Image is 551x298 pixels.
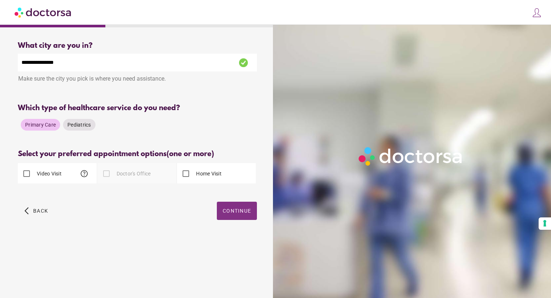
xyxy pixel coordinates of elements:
img: Logo-Doctorsa-trans-White-partial-flat.png [356,144,466,169]
button: Your consent preferences for tracking technologies [539,217,551,230]
div: What city are you in? [18,42,257,50]
button: Continue [217,202,257,220]
span: Back [33,208,48,214]
img: icons8-customer-100.png [532,8,542,18]
span: Pediatrics [67,122,91,128]
div: Make sure the city you pick is where you need assistance. [18,71,257,88]
label: Video Visit [35,170,62,177]
span: Primary Care [25,122,56,128]
button: arrow_back_ios Back [22,202,51,220]
span: Continue [223,208,251,214]
div: Select your preferred appointment options [18,150,257,158]
label: Home Visit [195,170,222,177]
span: (one or more) [167,150,214,158]
img: Doctorsa.com [15,4,72,20]
label: Doctor's Office [115,170,151,177]
span: help [80,169,89,178]
div: Which type of healthcare service do you need? [18,104,257,112]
